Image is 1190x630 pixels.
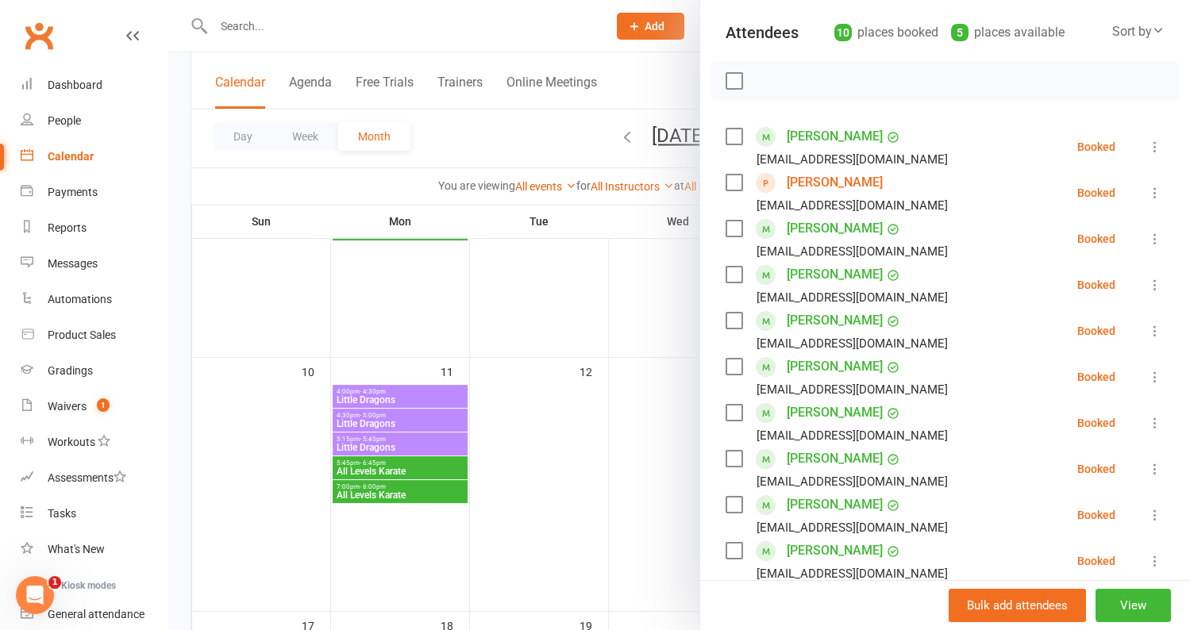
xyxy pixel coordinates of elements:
[56,422,70,439] div: Jia
[757,333,948,354] div: [EMAIL_ADDRESS][DOMAIN_NAME]
[1077,463,1115,474] div: Booked
[21,175,168,210] a: Payments
[787,354,883,379] a: [PERSON_NAME]
[787,124,883,149] a: [PERSON_NAME]
[252,524,277,535] span: Help
[21,532,168,567] a: What's New
[48,471,126,484] div: Assessments
[21,282,168,317] a: Automations
[757,149,948,170] div: [EMAIL_ADDRESS][DOMAIN_NAME]
[757,517,948,538] div: [EMAIL_ADDRESS][DOMAIN_NAME]
[21,389,168,424] a: Waivers 1
[1077,509,1115,521] div: Booked
[19,16,59,56] a: Clubworx
[21,139,168,175] a: Calendar
[152,70,203,86] div: • 19h ago
[87,436,231,467] button: Ask a question
[787,262,883,287] a: [PERSON_NAME]
[18,171,50,203] div: Profile image for Jia
[48,328,116,341] div: Product Sales
[73,422,117,439] div: • [DATE]
[73,187,117,204] div: • [DATE]
[48,576,61,589] span: 1
[757,471,948,492] div: [EMAIL_ADDRESS][DOMAIN_NAME]
[787,170,883,195] a: [PERSON_NAME]
[48,79,102,91] div: Dashboard
[18,406,50,438] div: Profile image for Jia
[787,216,883,241] a: [PERSON_NAME]
[787,538,883,563] a: [PERSON_NAME]
[18,230,50,262] img: Profile image for Emily
[48,221,87,234] div: Reports
[48,257,98,270] div: Messages
[21,460,168,496] a: Assessments
[56,407,240,420] span: Sent you an interactive message
[152,363,196,380] div: • [DATE]
[757,195,948,216] div: [EMAIL_ADDRESS][DOMAIN_NAME]
[152,129,196,145] div: • [DATE]
[128,524,189,535] span: Messages
[1077,141,1115,152] div: Booked
[152,246,196,263] div: • [DATE]
[48,186,98,198] div: Payments
[106,484,211,547] button: Messages
[1112,21,1165,42] div: Sort by
[48,364,93,377] div: Gradings
[48,436,95,448] div: Workouts
[48,543,105,555] div: What's New
[56,70,148,86] div: [PERSON_NAME]
[73,481,117,497] div: • [DATE]
[21,210,168,246] a: Reports
[21,496,168,532] a: Tasks
[56,172,625,185] span: Sure, i have created the same report in the [GEOGRAPHIC_DATA] account here: [URL][DOMAIN_NAME]
[48,400,87,413] div: Waivers
[212,484,318,547] button: Help
[834,24,852,41] div: 10
[21,317,168,353] a: Product Sales
[56,305,148,321] div: [PERSON_NAME]
[37,524,69,535] span: Home
[48,507,76,520] div: Tasks
[56,187,70,204] div: Jia
[18,54,50,86] img: Profile image for Emily
[1077,233,1115,244] div: Booked
[757,287,948,308] div: [EMAIL_ADDRESS][DOMAIN_NAME]
[18,289,50,321] img: Profile image for Emily
[21,103,168,139] a: People
[21,353,168,389] a: Gradings
[787,446,883,471] a: [PERSON_NAME]
[56,466,240,478] span: Sent you an interactive message
[787,308,883,333] a: [PERSON_NAME]
[757,241,948,262] div: [EMAIL_ADDRESS][DOMAIN_NAME]
[56,246,148,263] div: [PERSON_NAME]
[97,398,110,412] span: 1
[951,24,969,41] div: 5
[1077,555,1115,567] div: Booked
[21,424,168,460] a: Workouts
[757,425,948,446] div: [EMAIL_ADDRESS][DOMAIN_NAME]
[949,589,1086,622] button: Bulk add attendees
[21,67,168,103] a: Dashboard
[726,21,799,44] div: Attendees
[56,129,148,145] div: [PERSON_NAME]
[16,576,54,614] iframe: Intercom live chat
[117,6,203,33] h1: Messages
[1077,279,1115,290] div: Booked
[834,21,938,44] div: places booked
[757,563,948,584] div: [EMAIL_ADDRESS][DOMAIN_NAME]
[56,481,70,497] div: Jia
[152,305,196,321] div: • [DATE]
[48,150,94,163] div: Calendar
[18,348,50,379] img: Profile image for Emily
[1077,325,1115,336] div: Booked
[48,608,144,620] div: General attendance
[56,363,148,380] div: [PERSON_NAME]
[787,492,883,517] a: [PERSON_NAME]
[48,293,112,305] div: Automations
[48,114,81,127] div: People
[21,246,168,282] a: Messages
[757,379,948,400] div: [EMAIL_ADDRESS][DOMAIN_NAME]
[18,113,50,144] img: Profile image for Emily
[951,21,1065,44] div: places available
[1096,589,1171,622] button: View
